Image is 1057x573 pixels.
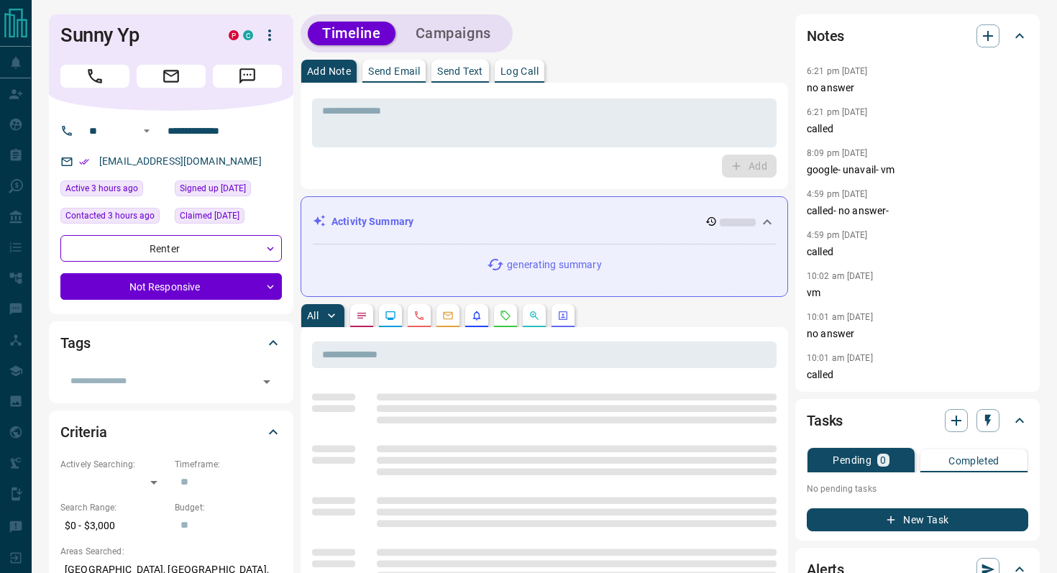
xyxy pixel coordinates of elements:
[807,353,873,363] p: 10:01 am [DATE]
[213,65,282,88] span: Message
[60,326,282,360] div: Tags
[60,180,168,201] div: Mon Aug 18 2025
[807,66,868,76] p: 6:21 pm [DATE]
[307,311,319,321] p: All
[880,455,886,465] p: 0
[807,285,1028,301] p: vm
[807,122,1028,137] p: called
[442,310,454,321] svg: Emails
[60,458,168,471] p: Actively Searching:
[807,148,868,158] p: 8:09 pm [DATE]
[60,421,107,444] h2: Criteria
[331,214,413,229] p: Activity Summary
[137,65,206,88] span: Email
[385,310,396,321] svg: Lead Browsing Activity
[175,501,282,514] p: Budget:
[807,24,844,47] h2: Notes
[807,203,1028,219] p: called- no answer-
[60,415,282,449] div: Criteria
[413,310,425,321] svg: Calls
[948,456,999,466] p: Completed
[437,66,483,76] p: Send Text
[60,24,207,47] h1: Sunny Yp
[807,508,1028,531] button: New Task
[79,157,89,167] svg: Email Verified
[807,189,868,199] p: 4:59 pm [DATE]
[175,208,282,228] div: Sat Apr 05 2025
[175,458,282,471] p: Timeframe:
[60,514,168,538] p: $0 - $3,000
[807,403,1028,438] div: Tasks
[500,66,539,76] p: Log Call
[507,257,601,272] p: generating summary
[807,478,1028,500] p: No pending tasks
[60,501,168,514] p: Search Range:
[60,331,90,354] h2: Tags
[175,180,282,201] div: Mon Jun 03 2024
[807,271,873,281] p: 10:02 am [DATE]
[368,66,420,76] p: Send Email
[528,310,540,321] svg: Opportunities
[180,208,239,223] span: Claimed [DATE]
[807,409,843,432] h2: Tasks
[313,208,776,235] div: Activity Summary
[500,310,511,321] svg: Requests
[807,81,1028,96] p: no answer
[257,372,277,392] button: Open
[99,155,262,167] a: [EMAIL_ADDRESS][DOMAIN_NAME]
[229,30,239,40] div: property.ca
[60,545,282,558] p: Areas Searched:
[60,273,282,300] div: Not Responsive
[65,208,155,223] span: Contacted 3 hours ago
[356,310,367,321] svg: Notes
[807,230,868,240] p: 4:59 pm [DATE]
[243,30,253,40] div: condos.ca
[471,310,482,321] svg: Listing Alerts
[401,22,505,45] button: Campaigns
[60,208,168,228] div: Mon Aug 18 2025
[60,65,129,88] span: Call
[807,244,1028,260] p: called
[308,22,395,45] button: Timeline
[138,122,155,139] button: Open
[557,310,569,321] svg: Agent Actions
[180,181,246,196] span: Signed up [DATE]
[307,66,351,76] p: Add Note
[807,367,1028,382] p: called
[807,312,873,322] p: 10:01 am [DATE]
[807,326,1028,341] p: no answer
[807,162,1028,178] p: google- unavail- vm
[60,235,282,262] div: Renter
[65,181,138,196] span: Active 3 hours ago
[807,19,1028,53] div: Notes
[833,455,871,465] p: Pending
[807,107,868,117] p: 6:21 pm [DATE]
